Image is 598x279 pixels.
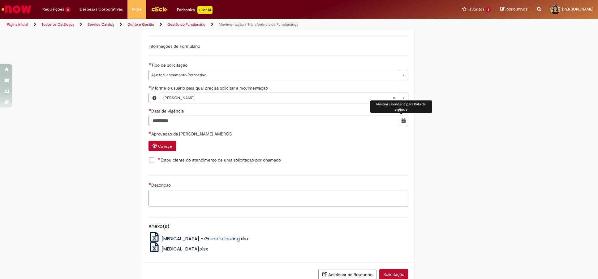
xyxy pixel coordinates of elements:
[1,3,32,15] img: ServiceNow
[219,22,298,27] a: Movimentação / Transferência de Funcionários
[88,22,114,27] a: Service Catalog
[486,7,491,12] span: 2
[5,19,394,30] ul: Trilhas de página
[151,70,396,80] span: Ajuste/Lançamento Retroativo
[132,6,142,12] span: More
[148,183,151,185] span: Necessários
[42,6,64,12] span: Requisições
[151,131,233,137] span: Aprovação da [PERSON_NAME] AMBROS
[127,22,154,27] a: Gente e Gestão
[41,22,74,27] a: Todos os Catálogos
[161,246,208,252] span: [MEDICAL_DATA].xlsx
[389,93,399,103] abbr: Limpar campo informe o usuário para qual precisa solicitar a movimentação
[161,235,248,242] span: [MEDICAL_DATA] - Grandfathering.xlsx
[65,7,71,12] span: 6
[177,6,213,14] div: Padroniza
[158,144,172,149] small: Carregar
[163,93,393,103] span: [PERSON_NAME]
[148,131,151,134] span: Necessários
[151,182,172,188] span: Descrição
[7,22,28,27] a: Página inicial
[151,85,269,91] span: Necessários - informe o usuário para qual precisa solicitar a movimentação
[151,4,168,14] img: click_logo_yellow_360x200.png
[148,63,151,65] span: Obrigatório Preenchido
[370,100,432,113] div: Mostrar calendário para Data de vigência
[167,22,205,27] a: Gestão do Funcionário
[158,157,281,163] span: Estou ciente do atendimento de uma solicitação por chamado
[160,93,408,103] a: [PERSON_NAME]Limpar campo informe o usuário para qual precisa solicitar a movimentação
[148,224,408,229] h5: Anexo(s)
[506,6,528,12] span: Rascunhos
[500,7,528,12] a: Rascunhos
[149,93,160,103] button: informe o usuário para qual precisa solicitar a movimentação, Visualizar este registro Thiago Len...
[197,6,213,14] p: +GenAi
[148,86,151,88] span: Obrigatório Preenchido
[148,108,151,111] span: Necessários
[467,6,484,12] span: Favoritos
[148,235,248,242] a: [MEDICAL_DATA] - Grandfathering.xlsx
[148,116,399,126] input: Data de vigência
[151,108,185,114] span: Data de vigência
[151,62,189,68] span: Tipo de solicitação
[148,43,200,49] label: Informações de Formulário
[158,157,161,160] span: Necessários
[148,141,176,151] button: Carregar anexo de Aprovação da LARISSA FONTENELLE AMBROS Required
[80,6,123,12] span: Despesas Corporativas
[148,190,408,206] textarea: Descrição
[148,246,208,252] a: [MEDICAL_DATA].xlsx
[562,7,593,12] span: [PERSON_NAME]
[399,116,408,126] button: Mostrar calendário para Data de vigência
